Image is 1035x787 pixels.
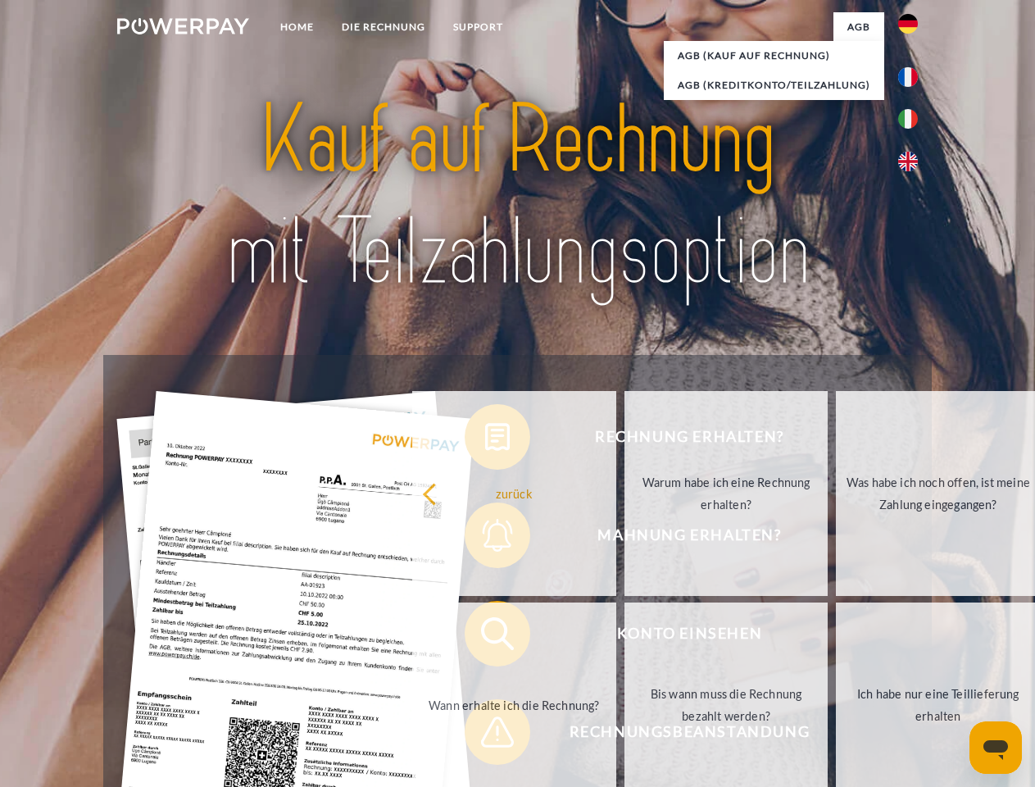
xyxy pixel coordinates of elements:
[664,41,884,71] a: AGB (Kauf auf Rechnung)
[634,683,819,727] div: Bis wann muss die Rechnung bezahlt werden?
[328,12,439,42] a: DIE RECHNUNG
[157,79,878,314] img: title-powerpay_de.svg
[664,71,884,100] a: AGB (Kreditkonto/Teilzahlung)
[969,721,1022,774] iframe: Schaltfläche zum Öffnen des Messaging-Fensters
[846,683,1030,727] div: Ich habe nur eine Teillieferung erhalten
[898,152,918,171] img: en
[846,471,1030,516] div: Was habe ich noch offen, ist meine Zahlung eingegangen?
[439,12,517,42] a: SUPPORT
[898,67,918,87] img: fr
[833,12,884,42] a: agb
[898,14,918,34] img: de
[266,12,328,42] a: Home
[422,482,606,504] div: zurück
[898,109,918,129] img: it
[422,694,606,716] div: Wann erhalte ich die Rechnung?
[117,18,249,34] img: logo-powerpay-white.svg
[634,471,819,516] div: Warum habe ich eine Rechnung erhalten?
